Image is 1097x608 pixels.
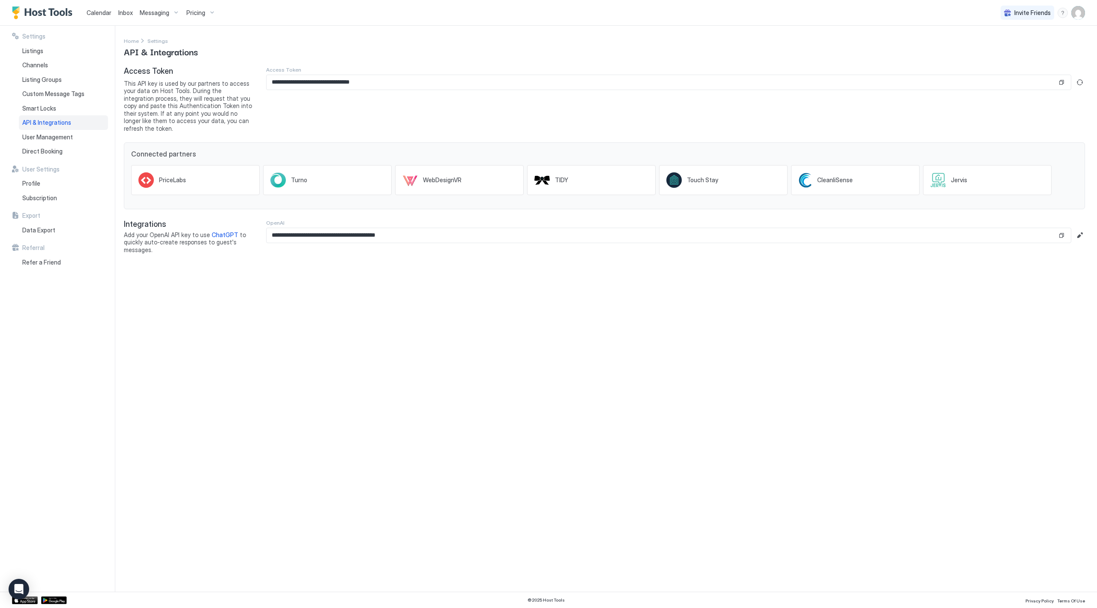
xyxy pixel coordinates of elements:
span: Calendar [87,9,111,16]
span: Subscription [22,194,57,202]
a: App Store [12,596,38,604]
a: Google Play Store [41,596,67,604]
button: Copy [1057,231,1066,240]
span: Home [124,38,139,44]
a: ChatGPT [212,231,238,238]
div: Breadcrumb [147,36,168,45]
span: Data Export [22,226,55,234]
a: PriceLabs [131,165,260,195]
span: Refer a Friend [22,259,61,266]
a: Inbox [118,8,133,17]
input: Input Field [267,75,1057,90]
span: Settings [147,38,168,44]
span: Pricing [186,9,205,17]
span: Referral [22,244,45,252]
a: Listing Groups [19,72,108,87]
span: Privacy Policy [1025,598,1054,603]
span: Listing Groups [22,76,62,84]
span: TIDY [555,176,568,184]
a: Settings [147,36,168,45]
a: Profile [19,176,108,191]
button: Generate new token [1075,77,1085,87]
span: Export [22,212,40,220]
span: OpenAI [266,220,285,226]
button: Copy [1057,78,1066,87]
span: API & Integrations [22,119,71,126]
span: Profile [22,180,40,187]
span: User Management [22,133,73,141]
div: Breadcrumb [124,36,139,45]
div: menu [1058,8,1068,18]
a: Listings [19,44,108,58]
a: Terms Of Use [1057,596,1085,605]
div: Open Intercom Messenger [9,579,29,599]
span: Invite Friends [1014,9,1051,17]
a: Refer a Friend [19,255,108,270]
span: © 2025 Host Tools [528,597,565,603]
div: User profile [1071,6,1085,20]
a: Home [124,36,139,45]
span: Inbox [118,9,133,16]
a: User Management [19,130,108,144]
span: Custom Message Tags [22,90,84,98]
span: Turno [291,176,307,184]
a: Custom Message Tags [19,87,108,101]
a: Turno [263,165,392,195]
span: Channels [22,61,48,69]
span: Terms Of Use [1057,598,1085,603]
a: Direct Booking [19,144,108,159]
a: Host Tools Logo [12,6,76,19]
span: CleanliSense [817,176,853,184]
span: User Settings [22,166,60,173]
a: Touch Stay [659,165,788,195]
a: TIDY [527,165,656,195]
a: Jervis [923,165,1052,195]
a: API & Integrations [19,115,108,130]
a: Calendar [87,8,111,17]
span: Messaging [140,9,169,17]
span: Add your OpenAI API key to use to quickly auto-create responses to guest's messages. [124,231,252,254]
span: Listings [22,47,43,55]
input: Input Field [267,228,1057,243]
a: Subscription [19,191,108,205]
span: Connected partners [131,150,1078,158]
a: Channels [19,58,108,72]
a: Data Export [19,223,108,238]
span: This API key is used by our partners to access your data on Host Tools. During the integration pr... [124,80,252,132]
a: Privacy Policy [1025,596,1054,605]
a: Smart Locks [19,101,108,116]
span: Direct Booking [22,147,63,155]
span: Settings [22,33,45,40]
span: PriceLabs [159,176,186,184]
a: CleanliSense [791,165,920,195]
span: Integrations [124,220,252,229]
span: API & Integrations [124,45,198,58]
span: Access Token [266,66,301,73]
button: Edit [1075,230,1085,241]
span: Access Token [124,66,252,76]
span: Jervis [951,176,967,184]
a: WebDesignVR [395,165,524,195]
span: WebDesignVR [423,176,462,184]
span: Touch Stay [687,176,718,184]
span: Smart Locks [22,105,56,112]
